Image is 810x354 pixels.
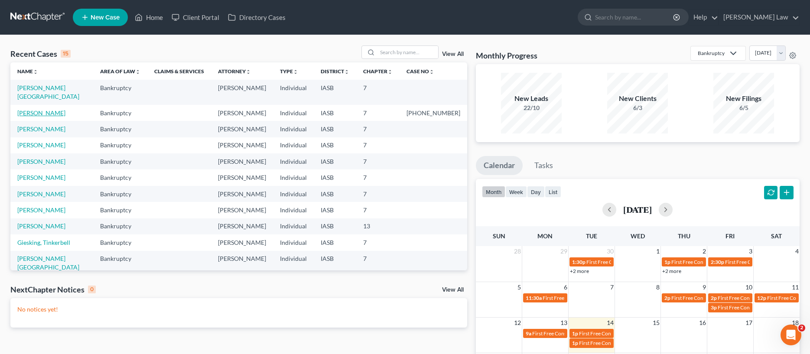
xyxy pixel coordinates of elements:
[595,9,674,25] input: Search by name...
[314,80,356,104] td: IASB
[273,169,314,185] td: Individual
[314,105,356,121] td: IASB
[10,284,96,295] div: NextChapter Notices
[560,318,568,328] span: 13
[631,232,645,240] span: Wed
[702,282,707,292] span: 9
[586,232,597,240] span: Tue
[527,156,561,175] a: Tasks
[17,158,65,165] a: [PERSON_NAME]
[781,325,801,345] iframe: Intercom live chat
[570,268,589,274] a: +2 more
[17,239,70,246] a: Giesking, Tinkerbell
[671,259,787,265] span: First Free Consultation Invite for [PERSON_NAME]
[356,169,400,185] td: 7
[356,137,400,153] td: 7
[211,80,273,104] td: [PERSON_NAME]
[527,186,545,198] button: day
[757,295,766,301] span: 12p
[745,282,753,292] span: 10
[526,295,542,301] span: 11:30a
[501,104,562,112] div: 22/10
[513,318,522,328] span: 12
[93,169,147,185] td: Bankruptcy
[17,206,65,214] a: [PERSON_NAME]
[493,232,505,240] span: Sun
[93,218,147,234] td: Bankruptcy
[314,137,356,153] td: IASB
[224,10,290,25] a: Directory Cases
[314,202,356,218] td: IASB
[572,259,586,265] span: 1:30p
[356,202,400,218] td: 7
[93,153,147,169] td: Bankruptcy
[93,234,147,250] td: Bankruptcy
[791,318,800,328] span: 18
[689,10,718,25] a: Help
[711,295,717,301] span: 2p
[429,69,434,75] i: unfold_more
[356,218,400,234] td: 13
[314,186,356,202] td: IASB
[609,282,615,292] span: 7
[606,246,615,257] span: 30
[664,259,670,265] span: 1p
[713,94,774,104] div: New Filings
[501,94,562,104] div: New Leads
[17,255,79,271] a: [PERSON_NAME][GEOGRAPHIC_DATA]
[273,153,314,169] td: Individual
[246,69,251,75] i: unfold_more
[17,125,65,133] a: [PERSON_NAME]
[356,121,400,137] td: 7
[607,94,668,104] div: New Clients
[147,62,211,80] th: Claims & Services
[211,234,273,250] td: [PERSON_NAME]
[293,69,298,75] i: unfold_more
[711,259,724,265] span: 2:30p
[273,234,314,250] td: Individual
[607,104,668,112] div: 6/3
[135,69,140,75] i: unfold_more
[344,69,349,75] i: unfold_more
[623,205,652,214] h2: [DATE]
[545,186,561,198] button: list
[745,318,753,328] span: 17
[579,340,694,346] span: First Free Consultation Invite for [PERSON_NAME]
[377,46,438,58] input: Search by name...
[273,105,314,121] td: Individual
[702,246,707,257] span: 2
[211,186,273,202] td: [PERSON_NAME]
[321,68,349,75] a: Districtunfold_more
[711,304,717,311] span: 3p
[314,169,356,185] td: IASB
[17,84,79,100] a: [PERSON_NAME][GEOGRAPHIC_DATA]
[537,232,553,240] span: Mon
[17,68,38,75] a: Nameunfold_more
[563,282,568,292] span: 6
[664,295,670,301] span: 2p
[273,121,314,137] td: Individual
[211,121,273,137] td: [PERSON_NAME]
[211,202,273,218] td: [PERSON_NAME]
[662,268,681,274] a: +2 more
[93,186,147,202] td: Bankruptcy
[17,190,65,198] a: [PERSON_NAME]
[33,69,38,75] i: unfold_more
[280,68,298,75] a: Typeunfold_more
[17,141,65,149] a: [PERSON_NAME]
[91,14,120,21] span: New Case
[543,295,710,301] span: First Free Consultation Invite for [PERSON_NAME][GEOGRAPHIC_DATA]
[698,318,707,328] span: 16
[671,295,787,301] span: First Free Consultation Invite for [PERSON_NAME]
[130,10,167,25] a: Home
[713,104,774,112] div: 6/5
[526,330,531,337] span: 9a
[442,287,464,293] a: View All
[17,222,65,230] a: [PERSON_NAME]
[442,51,464,57] a: View All
[17,305,460,314] p: No notices yet!
[363,68,393,75] a: Chapterunfold_more
[273,202,314,218] td: Individual
[211,105,273,121] td: [PERSON_NAME]
[387,69,393,75] i: unfold_more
